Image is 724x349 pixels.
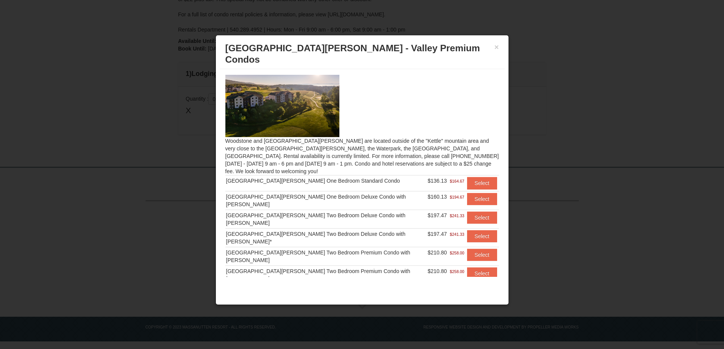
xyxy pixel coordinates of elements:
[226,249,426,264] div: [GEOGRAPHIC_DATA][PERSON_NAME] Two Bedroom Premium Condo with [PERSON_NAME]
[450,193,464,201] span: $194.67
[494,43,499,51] button: ×
[467,212,497,224] button: Select
[226,177,426,185] div: [GEOGRAPHIC_DATA][PERSON_NAME] One Bedroom Standard Condo
[450,212,464,220] span: $241.33
[220,69,505,277] div: Woodstone and [GEOGRAPHIC_DATA][PERSON_NAME] are located outside of the "Kettle" mountain area an...
[428,194,447,200] span: $160.13
[226,212,426,227] div: [GEOGRAPHIC_DATA][PERSON_NAME] Two Bedroom Deluxe Condo with [PERSON_NAME]
[428,231,447,237] span: $197.47
[428,268,447,274] span: $210.80
[226,193,426,208] div: [GEOGRAPHIC_DATA][PERSON_NAME] One Bedroom Deluxe Condo with [PERSON_NAME]
[428,250,447,256] span: $210.80
[450,177,464,185] span: $164.67
[225,75,339,137] img: 19219041-4-ec11c166.jpg
[226,267,426,283] div: [GEOGRAPHIC_DATA][PERSON_NAME] Two Bedroom Premium Condo with [PERSON_NAME]*
[450,268,464,275] span: $258.00
[428,212,447,218] span: $197.47
[467,230,497,242] button: Select
[225,43,480,65] span: [GEOGRAPHIC_DATA][PERSON_NAME] - Valley Premium Condos
[467,249,497,261] button: Select
[226,230,426,245] div: [GEOGRAPHIC_DATA][PERSON_NAME] Two Bedroom Deluxe Condo with [PERSON_NAME]*
[467,267,497,280] button: Select
[450,231,464,238] span: $241.33
[450,249,464,257] span: $258.00
[467,177,497,189] button: Select
[467,193,497,205] button: Select
[428,178,447,184] span: $136.13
